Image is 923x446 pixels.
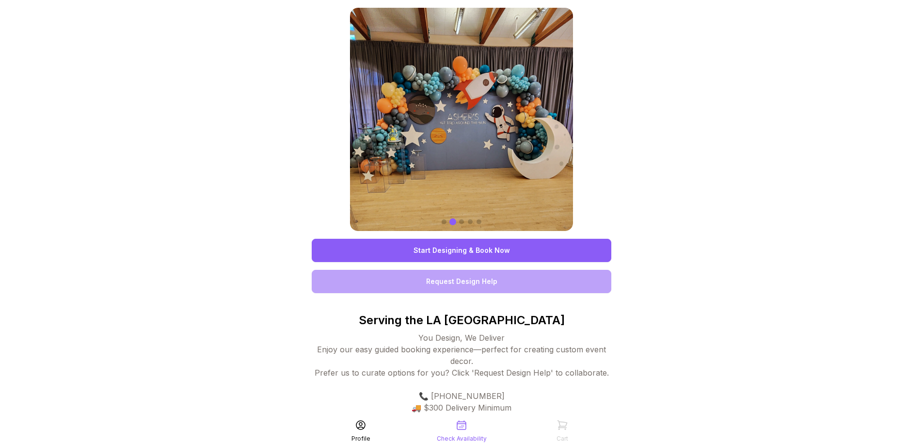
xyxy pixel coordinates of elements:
a: Start Designing & Book Now [312,239,611,262]
a: Request Design Help [312,270,611,293]
div: Profile [351,435,370,443]
div: Check Availability [437,435,487,443]
div: Cart [557,435,568,443]
div: You Design, We Deliver Enjoy our easy guided booking experience—perfect for creating custom event... [312,332,611,437]
p: Serving the LA [GEOGRAPHIC_DATA] [312,313,611,328]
